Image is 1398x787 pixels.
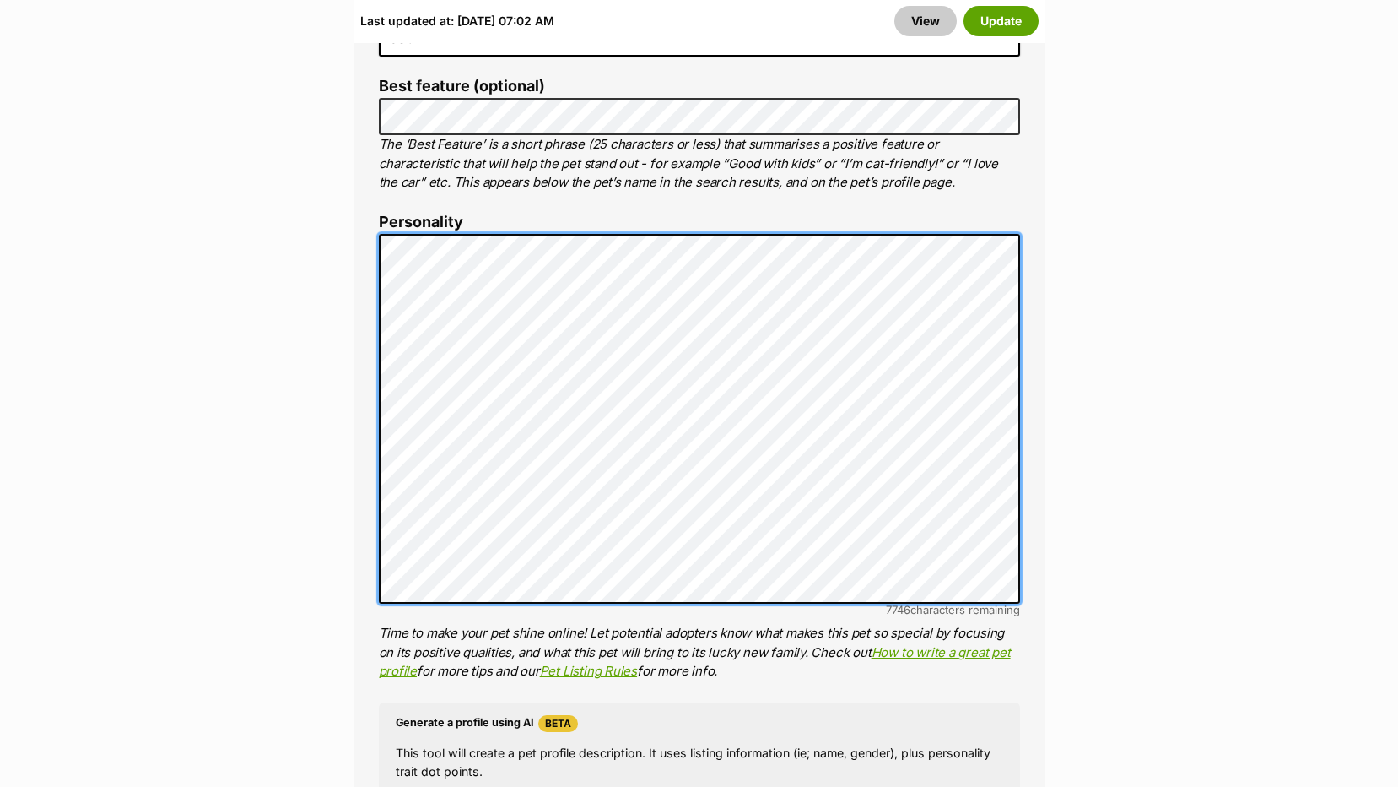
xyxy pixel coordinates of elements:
a: How to write a great pet profile [379,644,1011,680]
label: Personality [379,214,1020,231]
button: Update [963,6,1039,36]
div: characters remaining [379,604,1020,616]
h4: Generate a profile using AI [396,715,1003,732]
p: Time to make your pet shine online! Let potential adopters know what makes this pet so special by... [379,624,1020,681]
span: Beta [538,715,578,732]
p: The ‘Best Feature’ is a short phrase (25 characters or less) that summarises a positive feature o... [379,135,1020,193]
p: This tool will create a pet profile description. It uses listing information (ie; name, gender), ... [396,744,1003,780]
span: 7746 [886,603,910,616]
div: Last updated at: [DATE] 07:02 AM [360,6,554,36]
a: Pet Listing Rules [540,663,637,679]
a: View [894,6,957,36]
label: Best feature (optional) [379,78,1020,95]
